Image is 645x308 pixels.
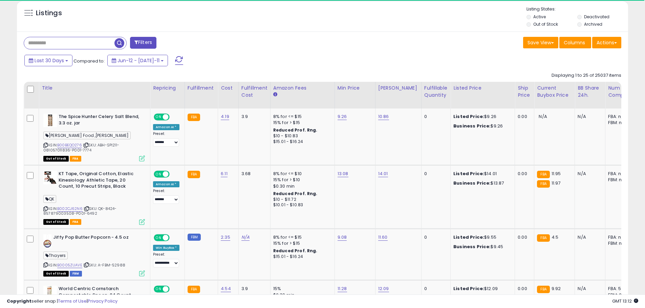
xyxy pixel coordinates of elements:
[273,120,329,126] div: 15% for > $15
[338,85,372,92] div: Min Price
[188,114,200,121] small: FBA
[592,37,621,48] button: Actions
[533,21,558,27] label: Out of Stock
[453,285,484,292] b: Listed Price:
[59,171,141,191] b: KT Tape, Original Cotton, Elastic Kinesiology Athletic Tape, 20 Count, 10 Precut Strips, Black
[221,170,228,177] a: 6.11
[88,298,117,304] a: Privacy Policy
[7,298,117,305] div: seller snap | |
[273,177,329,183] div: 15% for > $10
[59,286,141,306] b: World Centric Cornstarch Compostable Spoon, 24 Count (Pack of 3)
[424,85,448,99] div: Fulfillable Quantity
[518,234,529,240] div: 0.00
[273,183,329,189] div: $0.30 min
[552,170,561,177] span: 11.95
[453,123,510,129] div: $9.26
[57,142,82,148] a: B00BEQO276
[57,206,83,212] a: B002CJ62N6
[188,286,200,293] small: FBA
[53,234,135,242] b: Jiffy Pop Butter Popcorn - 4.5 oz
[424,234,445,240] div: 0
[552,72,621,79] div: Displaying 1 to 25 of 25037 items
[273,133,329,139] div: $10 - $10.83
[273,254,329,260] div: $15.01 - $16.24
[43,286,57,296] img: 31la1PqYmCL._SL40_.jpg
[453,234,510,240] div: $9.55
[559,37,591,48] button: Columns
[453,180,491,186] b: Business Price:
[241,234,250,241] a: N/A
[154,171,163,177] span: ON
[518,286,529,292] div: 0.00
[453,180,510,186] div: $13.87
[7,298,31,304] strong: Copyright
[221,234,230,241] a: 2.35
[154,114,163,120] span: ON
[107,55,168,66] button: Jun-12 - [DATE]-11
[273,92,277,98] small: Amazon Fees.
[523,37,558,48] button: Save View
[273,85,332,92] div: Amazon Fees
[273,234,329,240] div: 8% for <= $15
[154,235,163,240] span: ON
[338,170,348,177] a: 13.08
[73,58,105,64] span: Compared to:
[241,85,267,99] div: Fulfillment Cost
[153,245,179,251] div: Win BuyBox *
[153,132,179,147] div: Preset:
[221,113,229,120] a: 4.19
[43,132,131,139] span: [PERSON_NAME] Food ,[PERSON_NAME]
[453,286,510,292] div: $12.09
[578,85,602,99] div: BB Share 24h.
[42,85,147,92] div: Title
[578,114,600,120] div: N/A
[378,234,388,241] a: 11.60
[188,234,201,241] small: FBM
[273,286,329,292] div: 15%
[608,234,630,240] div: FBA: n/a
[378,170,388,177] a: 14.01
[537,171,550,178] small: FBA
[424,114,445,120] div: 0
[153,252,179,267] div: Preset:
[169,235,179,240] span: OFF
[273,139,329,145] div: $15.01 - $16.24
[43,271,69,277] span: All listings that are currently out of stock and unavailable for purchase on Amazon
[273,197,329,203] div: $10 - $11.72
[338,113,347,120] a: 9.26
[612,298,638,304] span: 2025-08-11 13:12 GMT
[518,85,531,99] div: Ship Price
[608,286,630,292] div: FBA: 5
[552,285,561,292] span: 9.92
[518,171,529,177] div: 0.00
[43,206,116,216] span: | SKU: QK-8424-857879003508-P001-6492
[70,156,81,162] span: FBA
[453,114,510,120] div: $9.26
[43,219,69,225] span: All listings that are currently out of stock and unavailable for purchase on Amazon
[59,114,141,128] b: The Spice Hunter Celery Salt Blend, 3.3 oz. jar
[453,170,484,177] b: Listed Price:
[241,171,265,177] div: 3.68
[608,120,630,126] div: FBM: n/a
[188,85,215,92] div: Fulfillment
[378,285,389,292] a: 12.09
[273,127,318,133] b: Reduced Prof. Rng.
[241,114,265,120] div: 3.9
[533,14,546,20] label: Active
[338,234,347,241] a: 9.08
[578,171,600,177] div: N/A
[43,114,57,127] img: 419SiFDSQnL._SL40_.jpg
[83,262,125,268] span: | SKU: A-FBM-52988
[453,234,484,240] b: Listed Price:
[338,285,347,292] a: 11.28
[153,124,179,130] div: Amazon AI *
[70,219,81,225] span: FBA
[43,171,57,184] img: 41z8NEOs2qL._SL40_.jpg
[169,114,179,120] span: OFF
[578,286,600,292] div: N/A
[24,55,72,66] button: Last 30 Days
[608,114,630,120] div: FBA: n/a
[57,262,82,268] a: B0005ZUAVE
[453,113,484,120] b: Listed Price:
[552,180,561,186] span: 11.97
